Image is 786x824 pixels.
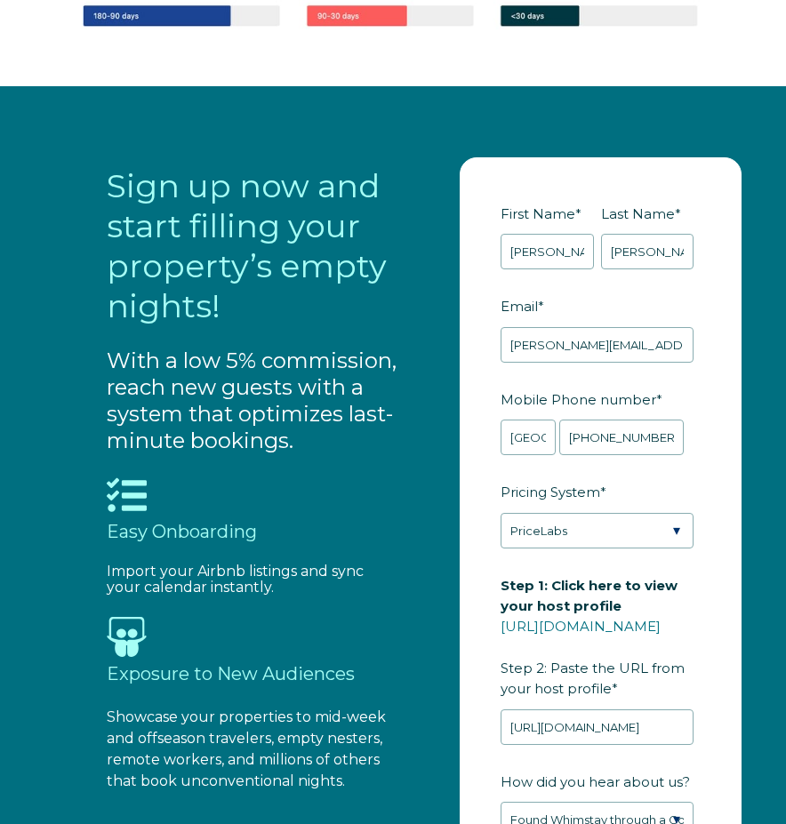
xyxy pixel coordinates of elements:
span: Exposure to New Audiences [107,663,355,684]
span: Pricing System [501,478,600,506]
span: Last Name [601,200,675,228]
input: airbnb.com/users/show/12345 [501,709,694,745]
span: With a low 5% commission, reach new guests with a system that optimizes last-minute bookings. [107,348,397,453]
span: Showcase your properties to mid-week and offseason travelers, empty nesters, remote workers, and ... [107,708,386,789]
span: Step 2: Paste the URL from your host profile [501,572,685,702]
span: Sign up now and start filling your property’s empty nights! [107,166,387,325]
span: Import your Airbnb listings and sync your calendar instantly. [107,563,364,596]
a: [URL][DOMAIN_NAME] [501,618,661,635]
span: First Name [501,200,575,228]
span: Easy Onboarding [107,521,257,542]
span: Email [501,292,538,320]
span: Mobile Phone number [501,386,656,413]
span: Step 1: Click here to view your host profile [501,572,678,620]
span: How did you hear about us? [501,768,690,796]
